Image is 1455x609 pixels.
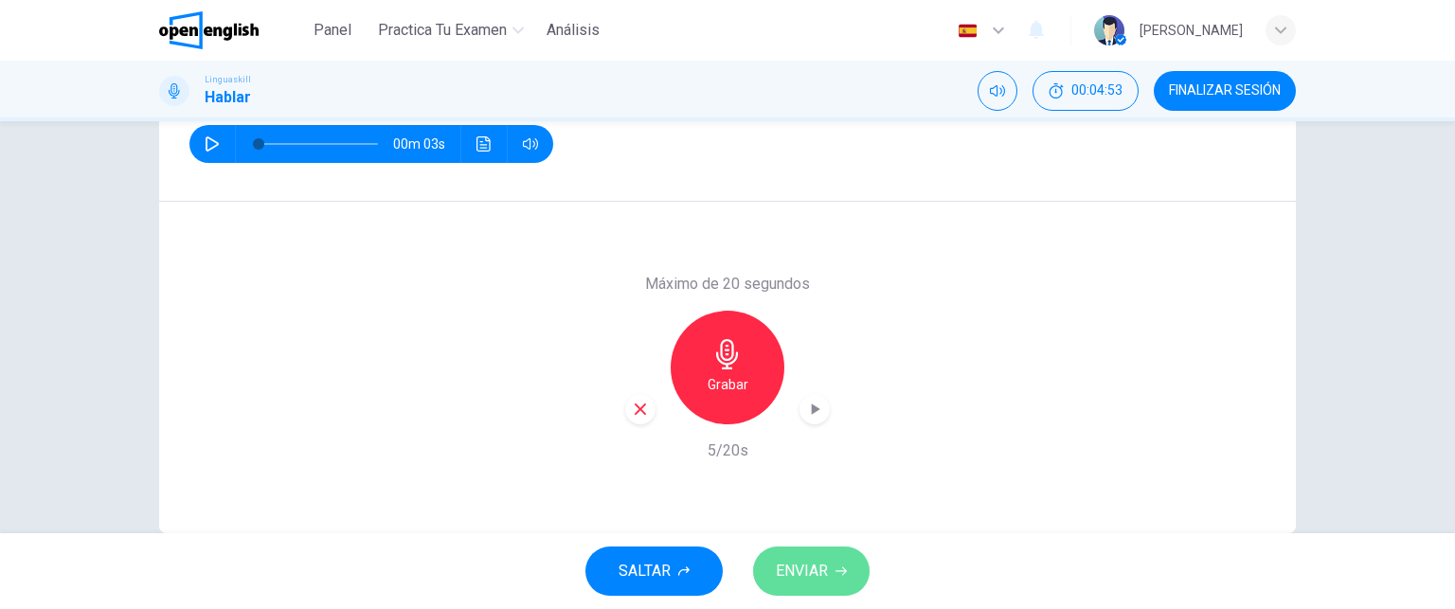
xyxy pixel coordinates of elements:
[1140,19,1243,42] div: [PERSON_NAME]
[776,558,828,584] span: ENVIAR
[378,19,507,42] span: Practica tu examen
[1154,71,1296,111] button: FINALIZAR SESIÓN
[1033,71,1139,111] button: 00:04:53
[978,71,1017,111] div: Silenciar
[539,13,607,47] button: Análisis
[956,24,979,38] img: es
[370,13,531,47] button: Practica tu examen
[671,311,784,424] button: Grabar
[469,125,499,163] button: Haz clic para ver la transcripción del audio
[314,19,351,42] span: Panel
[1033,71,1139,111] div: Ocultar
[645,273,810,296] h6: Máximo de 20 segundos
[547,19,600,42] span: Análisis
[205,86,251,109] h1: Hablar
[708,373,748,396] h6: Grabar
[1169,83,1281,99] span: FINALIZAR SESIÓN
[159,11,302,49] a: OpenEnglish logo
[159,11,259,49] img: OpenEnglish logo
[302,13,363,47] button: Panel
[619,558,671,584] span: SALTAR
[393,125,460,163] span: 00m 03s
[1071,83,1123,99] span: 00:04:53
[585,546,723,596] button: SALTAR
[205,73,251,86] span: Linguaskill
[708,439,748,462] h6: 5/20s
[1094,15,1124,45] img: Profile picture
[753,546,870,596] button: ENVIAR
